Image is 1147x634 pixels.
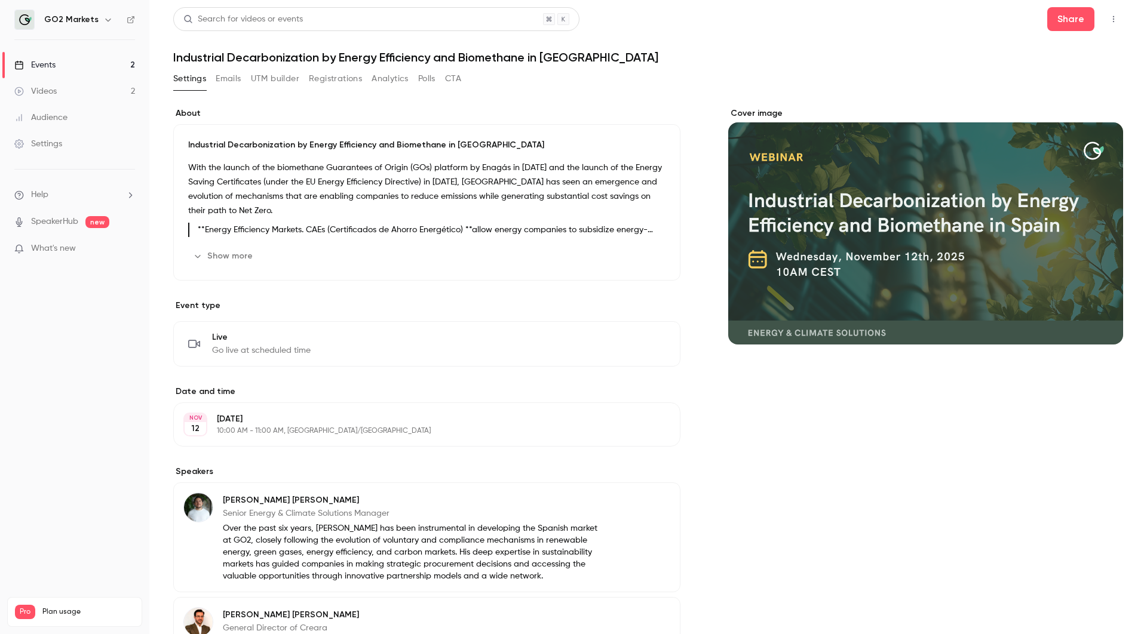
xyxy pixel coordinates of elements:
div: Settings [14,138,62,150]
button: Share [1047,7,1094,31]
p: **Energy Efficiency Markets. CAEs (Certificados de Ahorro Energético) **allow energy companies to... [198,223,665,237]
p: With the launch of the biomethane Guarantees of Origin (GOs) platform by Enagás in [DATE] and the... [188,161,665,218]
span: What's new [31,242,76,255]
button: CTA [445,69,461,88]
div: Events [14,59,56,71]
button: Show more [188,247,260,266]
button: UTM builder [251,69,299,88]
div: Sergio Castillo[PERSON_NAME] [PERSON_NAME]Senior Energy & Climate Solutions ManagerOver the past ... [173,482,680,592]
a: SpeakerHub [31,216,78,228]
p: Event type [173,300,680,312]
button: Analytics [372,69,409,88]
label: Date and time [173,386,680,398]
button: Settings [173,69,206,88]
span: Help [31,189,48,201]
p: 10:00 AM - 11:00 AM, [GEOGRAPHIC_DATA]/[GEOGRAPHIC_DATA] [217,426,617,436]
li: help-dropdown-opener [14,189,135,201]
h6: GO2 Markets [44,14,99,26]
p: General Director of Creara [223,622,603,634]
span: Pro [15,605,35,619]
div: Search for videos or events [183,13,303,26]
img: Sergio Castillo [184,493,213,522]
label: Cover image [728,107,1123,119]
span: new [85,216,109,228]
p: [DATE] [217,413,617,425]
span: Live [212,331,311,343]
button: Registrations [309,69,362,88]
section: Cover image [728,107,1123,344]
div: Videos [14,85,57,97]
img: GO2 Markets [15,10,34,29]
p: Industrial Decarbonization by Energy Efficiency and Biomethane in [GEOGRAPHIC_DATA] [188,139,665,151]
label: About [173,107,680,119]
p: Senior Energy & Climate Solutions Manager [223,507,603,519]
h1: Industrial Decarbonization by Energy Efficiency and Biomethane in [GEOGRAPHIC_DATA] [173,50,1123,64]
p: [PERSON_NAME] [PERSON_NAME] [223,494,603,506]
span: Plan usage [42,607,134,617]
button: Polls [418,69,436,88]
button: Emails [216,69,241,88]
label: Speakers [173,466,680,478]
p: Over the past six years, [PERSON_NAME] has been instrumental in developing the Spanish market at ... [223,522,603,582]
iframe: Noticeable Trigger [121,244,135,254]
p: 12 [191,423,200,435]
span: Go live at scheduled time [212,344,311,356]
p: [PERSON_NAME] [PERSON_NAME] [223,609,603,621]
div: Audience [14,112,68,124]
div: NOV [185,414,206,422]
